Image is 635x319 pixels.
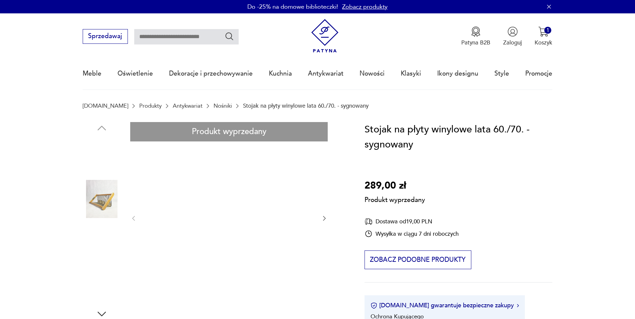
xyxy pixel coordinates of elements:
[365,178,425,194] p: 289,00 zł
[365,250,471,269] button: Zobacz podobne produkty
[365,217,459,226] div: Dostawa od 19,00 PLN
[360,58,385,89] a: Nowości
[437,58,478,89] a: Ikony designu
[83,103,128,109] a: [DOMAIN_NAME]
[342,3,388,11] a: Zobacz produkty
[503,26,522,46] button: Zaloguj
[517,304,519,307] img: Ikona strzałki w prawo
[365,230,459,238] div: Wysyłka w ciągu 7 dni roboczych
[471,26,481,37] img: Ikona medalu
[371,301,519,310] button: [DOMAIN_NAME] gwarantuje bezpieczne zakupy
[503,39,522,46] p: Zaloguj
[169,58,253,89] a: Dekoracje i przechowywanie
[365,122,553,152] h1: Stojak na płyty winylowe lata 60./70. - sygnowany
[117,58,153,89] a: Oświetlenie
[535,26,552,46] button: 1Koszyk
[538,26,549,37] img: Ikona koszyka
[214,103,232,109] a: Nośniki
[494,58,509,89] a: Style
[401,58,421,89] a: Klasyki
[507,26,518,37] img: Ikonka użytkownika
[247,3,338,11] p: Do -25% na domowe biblioteczki!
[173,103,203,109] a: Antykwariat
[243,103,369,109] p: Stojak na płyty winylowe lata 60./70. - sygnowany
[461,39,490,46] p: Patyna B2B
[365,217,373,226] img: Ikona dostawy
[269,58,292,89] a: Kuchnia
[139,103,162,109] a: Produkty
[461,26,490,46] a: Ikona medaluPatyna B2B
[308,58,343,89] a: Antykwariat
[308,19,342,53] img: Patyna - sklep z meblami i dekoracjami vintage
[461,26,490,46] button: Patyna B2B
[525,58,552,89] a: Promocje
[225,31,234,41] button: Szukaj
[83,58,101,89] a: Meble
[544,27,551,34] div: 1
[83,29,128,44] button: Sprzedawaj
[365,193,425,205] p: Produkt wyprzedany
[83,34,128,39] a: Sprzedawaj
[371,302,377,309] img: Ikona certyfikatu
[535,39,552,46] p: Koszyk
